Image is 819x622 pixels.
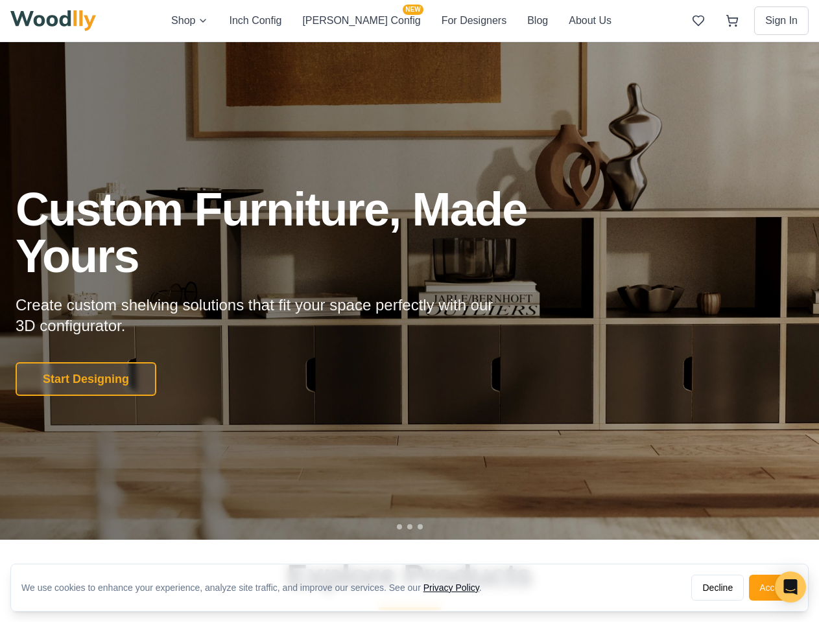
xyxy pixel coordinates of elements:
[423,582,479,593] a: Privacy Policy
[16,362,156,396] button: Start Designing
[403,5,423,15] span: NEW
[16,295,514,336] p: Create custom shelving solutions that fit your space perfectly with our 3D configurator.
[691,575,744,601] button: Decline
[16,560,803,592] h2: Explore Products
[302,12,420,29] button: [PERSON_NAME] ConfigNEW
[775,571,806,603] div: Open Intercom Messenger
[527,12,548,29] button: Blog
[21,581,492,594] div: We use cookies to enhance your experience, analyze site traffic, and improve our services. See our .
[16,186,597,279] h1: Custom Furniture, Made Yours
[749,575,798,601] button: Accept
[569,12,611,29] button: About Us
[10,10,96,31] img: Woodlly
[229,12,281,29] button: Inch Config
[754,6,809,35] button: Sign In
[442,12,506,29] button: For Designers
[171,12,208,29] button: Shop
